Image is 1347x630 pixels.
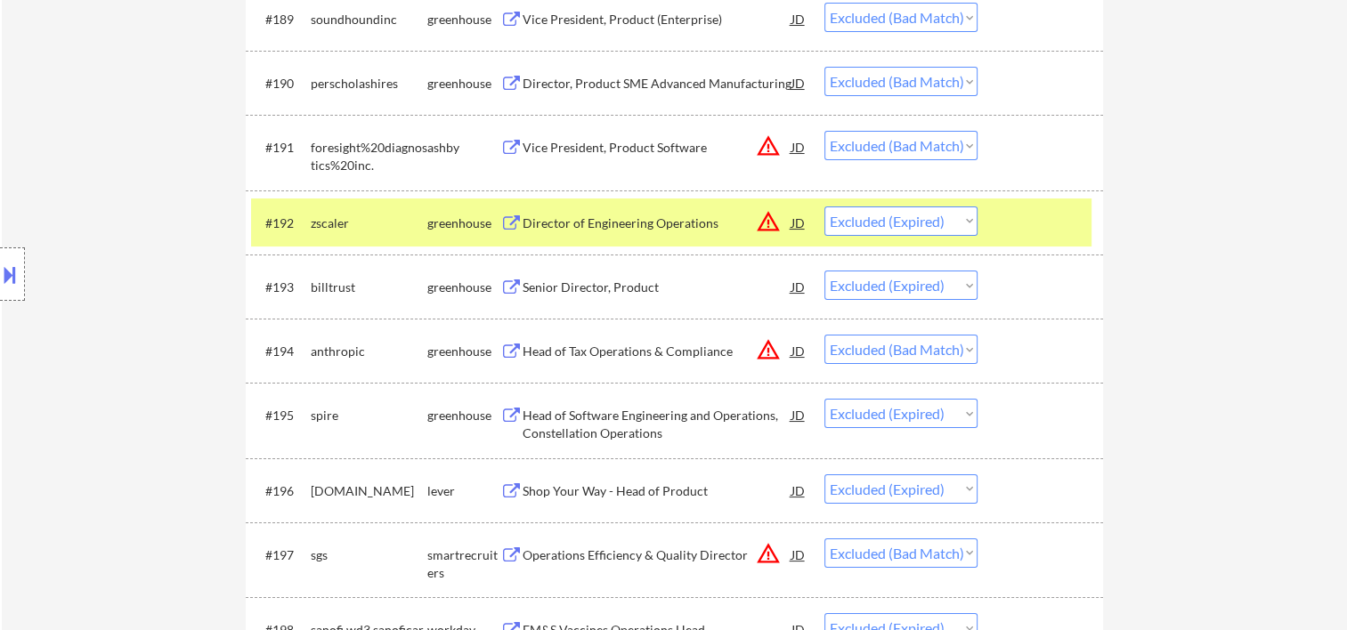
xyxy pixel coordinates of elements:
div: Head of Tax Operations & Compliance [523,343,791,360]
div: #190 [265,75,296,93]
div: soundhoundinc [311,11,427,28]
div: Shop Your Way - Head of Product [523,482,791,500]
div: Vice President, Product (Enterprise) [523,11,791,28]
div: Head of Software Engineering and Operations, Constellation Operations [523,407,791,441]
div: JD [790,206,807,238]
div: JD [790,67,807,99]
button: warning_amber [756,337,781,362]
div: #197 [265,546,296,564]
div: greenhouse [427,75,500,93]
div: Operations Efficiency & Quality Director [523,546,791,564]
div: JD [790,271,807,303]
div: greenhouse [427,343,500,360]
div: greenhouse [427,279,500,296]
button: warning_amber [756,209,781,234]
button: warning_amber [756,541,781,566]
div: zscaler [311,214,427,232]
div: JD [790,399,807,431]
div: ashby [427,139,500,157]
div: greenhouse [427,407,500,424]
div: spire [311,407,427,424]
div: JD [790,335,807,367]
div: perscholashires [311,75,427,93]
div: JD [790,3,807,35]
div: foresight%20diagnostics%20inc. [311,139,427,174]
div: JD [790,131,807,163]
button: warning_amber [756,133,781,158]
div: #196 [265,482,296,500]
div: JD [790,474,807,506]
div: sgs [311,546,427,564]
div: lever [427,482,500,500]
div: [DOMAIN_NAME] [311,482,427,500]
div: Director of Engineering Operations [523,214,791,232]
div: #189 [265,11,296,28]
div: anthropic [311,343,427,360]
div: billtrust [311,279,427,296]
div: Vice President, Product Software [523,139,791,157]
div: smartrecruiters [427,546,500,581]
div: Senior Director, Product [523,279,791,296]
div: JD [790,538,807,570]
div: greenhouse [427,214,500,232]
div: Director, Product SME Advanced Manufacturing [523,75,791,93]
div: greenhouse [427,11,500,28]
